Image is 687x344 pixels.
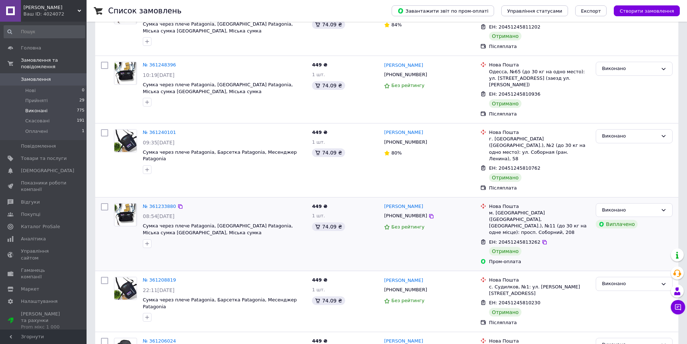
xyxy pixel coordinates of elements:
span: 191 [77,118,84,124]
a: Фото товару [114,62,137,85]
span: 449 ₴ [312,277,327,283]
div: Отримано [489,173,521,182]
span: Головна [21,45,41,51]
a: № 361233880 [143,204,176,209]
span: 1 шт. [312,213,325,218]
button: Чат з покупцем [671,300,685,314]
span: 10:19[DATE] [143,72,175,78]
a: [PERSON_NAME] [384,203,423,210]
div: Одесса, №65 (до 30 кг на одно место): ул. [STREET_ADDRESS] (заезд ул. [PERSON_NAME]) [489,69,590,88]
input: Пошук [4,25,85,38]
span: 775 [77,108,84,114]
span: ЕН: 20451245811202 [489,24,540,30]
a: № 361248396 [143,62,176,68]
div: [PHONE_NUMBER] [383,285,428,295]
div: г. [GEOGRAPHIC_DATA] ([GEOGRAPHIC_DATA].), №2 (до 30 кг на одно место): ул. Соборная (ран. Ленина... [489,136,590,162]
span: Виконані [25,108,48,114]
img: Фото товару [114,130,137,152]
div: с. Судилков, №1: ул. [PERSON_NAME][STREET_ADDRESS] [489,284,590,297]
div: 74.09 ₴ [312,81,345,90]
button: Створити замовлення [614,5,680,16]
span: ЕН: 20451245810762 [489,165,540,171]
span: Маркет [21,286,39,292]
div: м. [GEOGRAPHIC_DATA] ([GEOGRAPHIC_DATA], [GEOGRAPHIC_DATA].), №11 (до 30 кг на одне місце): просп... [489,210,590,236]
h1: Список замовлень [108,6,181,15]
span: ЕН: 20451245813262 [489,239,540,245]
span: Показники роботи компанії [21,180,67,193]
div: Пром-оплата [489,258,590,265]
div: 74.09 ₴ [312,222,345,231]
span: ЕН: 20451245810230 [489,300,540,305]
div: Prom мікс 1 000 [21,324,67,330]
a: Сумка через плече Patagonia, [GEOGRAPHIC_DATA] Patagonia, Міська сумка [GEOGRAPHIC_DATA], Міська ... [143,21,293,40]
img: Фото товару [115,204,136,226]
span: Каталог ProSale [21,223,60,230]
span: 84% [391,22,402,27]
div: 74.09 ₴ [312,296,345,305]
a: Фото товару [114,277,137,300]
button: Управління статусами [501,5,568,16]
div: [PHONE_NUMBER] [383,211,428,221]
span: ФОП Місюк [23,4,78,11]
div: Нова Пошта [489,277,590,283]
a: Сумка через плече Patagonia, [GEOGRAPHIC_DATA] Patagonia, Міська сумка [GEOGRAPHIC_DATA], Міська ... [143,223,293,242]
button: Експорт [575,5,607,16]
div: Післяплата [489,43,590,50]
div: [PHONE_NUMBER] [383,138,428,147]
span: Прийняті [25,97,48,104]
span: Управління сайтом [21,248,67,261]
span: Управління статусами [507,8,562,14]
span: 80% [391,150,402,156]
span: Завантажити звіт по пром-оплаті [397,8,488,14]
a: Фото товару [114,129,137,152]
div: Післяплата [489,111,590,117]
span: Без рейтингу [391,224,424,230]
span: Без рейтингу [391,298,424,303]
span: ЕН: 20451245810936 [489,91,540,97]
a: № 361208819 [143,277,176,283]
span: Повідомлення [21,143,56,149]
a: Фото товару [114,203,137,226]
a: Сумка через плече Patagonia, Барсетка Patagonia, Месенджер Patagonia [143,297,297,309]
span: 29 [79,97,84,104]
div: Отримано [489,99,521,108]
span: Товари та послуги [21,155,67,162]
span: 1 шт. [312,139,325,145]
div: Отримано [489,308,521,317]
a: [PERSON_NAME] [384,277,423,284]
span: Оплачені [25,128,48,135]
a: № 361206024 [143,338,176,344]
span: 1 шт. [312,287,325,292]
div: 74.09 ₴ [312,148,345,157]
a: Сумка через плече Patagonia, [GEOGRAPHIC_DATA] Patagonia, Міська сумка [GEOGRAPHIC_DATA], Міська ... [143,82,293,101]
span: 449 ₴ [312,62,327,68]
div: Отримано [489,32,521,40]
span: Гаманець компанії [21,267,67,280]
div: Нова Пошта [489,62,590,68]
span: Налаштування [21,298,58,305]
a: Сумка через плече Patagonia, Барсетка Patagonia, Месенджер Patagonia [143,149,297,162]
span: Замовлення [21,76,51,83]
span: 22:11[DATE] [143,287,175,293]
span: 1 [82,128,84,135]
span: 0 [82,87,84,94]
span: 449 ₴ [312,204,327,209]
div: Післяплата [489,319,590,326]
div: Виконано [602,206,658,214]
div: [PHONE_NUMBER] [383,70,428,79]
img: Фото товару [115,62,136,84]
div: Нова Пошта [489,203,590,210]
span: [PERSON_NAME] та рахунки [21,311,67,331]
span: 08:54[DATE] [143,213,175,219]
div: Післяплата [489,185,590,191]
div: 74.09 ₴ [312,20,345,29]
div: Отримано [489,247,521,256]
span: 1 шт. [312,72,325,77]
span: Аналітика [21,236,46,242]
span: Без рейтингу [391,83,424,88]
span: 449 ₴ [312,338,327,344]
span: Покупці [21,211,40,218]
